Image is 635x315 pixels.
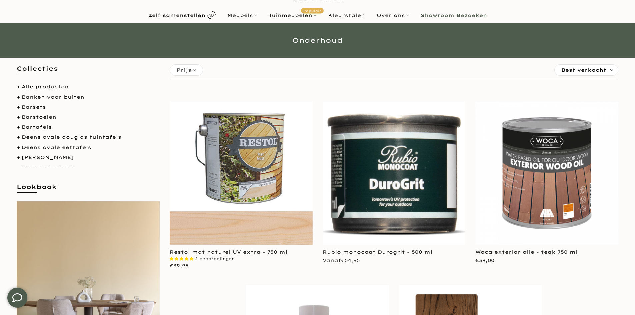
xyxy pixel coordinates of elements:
a: Rubio monocoat Durogrit - 500 ml [323,249,432,255]
a: Alle producten [22,84,69,90]
a: TuinmeubelenPopulair [263,11,322,19]
b: Zelf samenstellen [148,13,205,18]
a: Barstoelen [22,114,56,120]
iframe: toggle-frame [1,281,34,314]
a: Over ons [371,11,415,19]
label: Sorteren:Best verkocht [555,65,618,75]
span: 5.00 stars [170,256,195,261]
a: Meubels [221,11,263,19]
h1: Onderhoud [123,37,513,44]
span: 2 beoordelingen [195,256,235,261]
h5: Lookbook [17,183,160,198]
span: €39,95 [170,263,189,269]
span: Prijs [177,66,191,74]
span: Vanaf [323,257,360,263]
a: Barsets [22,104,46,110]
span: €39,00 [475,257,494,263]
a: Bartafels [22,124,52,130]
a: Banken voor buiten [22,94,84,100]
a: Kleurstalen [322,11,371,19]
a: [PERSON_NAME] [22,164,74,170]
a: Zelf samenstellen [142,9,221,21]
a: [PERSON_NAME] [22,154,74,160]
span: Populair [301,8,324,13]
h5: Collecties [17,64,160,79]
a: Deens ovale eettafels [22,144,91,150]
b: Showroom Bezoeken [421,13,487,18]
a: Restol mat naturel UV extra - 750 ml [170,249,287,255]
span: €54,95 [341,257,360,263]
a: Deens ovale douglas tuintafels [22,134,121,140]
a: Showroom Bezoeken [415,11,493,19]
span: Best verkocht [561,65,606,75]
a: Woca exterior olie - teak 750 ml [475,249,578,255]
